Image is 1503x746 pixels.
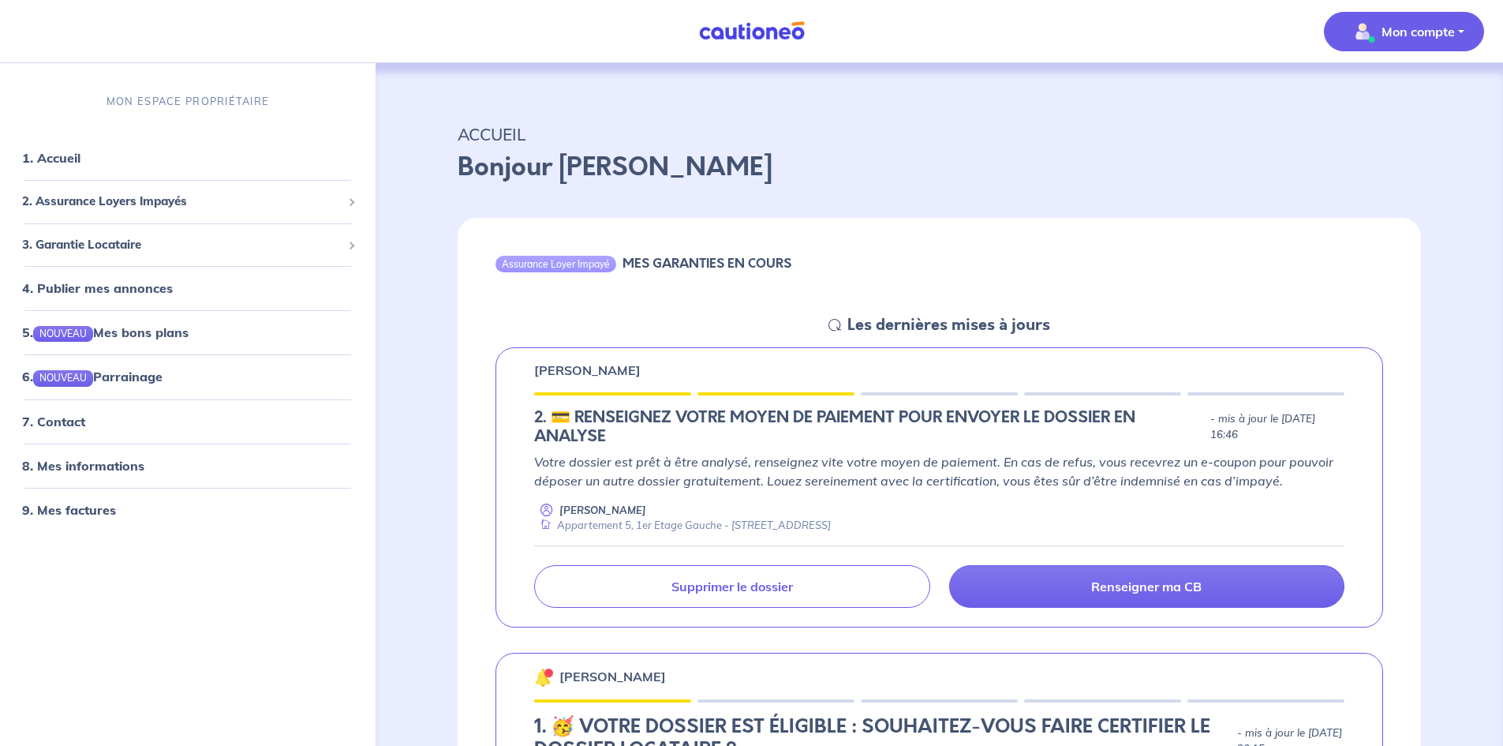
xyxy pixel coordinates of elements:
[559,503,646,518] p: [PERSON_NAME]
[6,405,369,437] div: 7. Contact
[107,94,269,109] p: MON ESPACE PROPRIÉTAIRE
[534,668,553,687] img: 🔔
[847,316,1050,335] h5: Les dernières mises à jours
[22,324,189,340] a: 5.NOUVEAUMes bons plans
[534,408,1344,446] div: state: CB-IN-PROGRESS, Context: NEW,CHOOSE-CERTIFICATE,ALONE,LESSOR-DOCUMENTS
[949,565,1344,608] a: Renseigner ma CB
[1350,19,1375,44] img: illu_account_valid_menu.svg
[458,120,1421,148] p: ACCUEIL
[6,361,369,392] div: 6.NOUVEAUParrainage
[6,493,369,525] div: 9. Mes factures
[534,452,1344,490] p: Votre dossier est prêt à être analysé, renseignez vite votre moyen de paiement. En cas de refus, ...
[22,150,80,166] a: 1. Accueil
[6,229,369,260] div: 3. Garantie Locataire
[623,256,791,271] h6: MES GARANTIES EN COURS
[22,193,342,211] span: 2. Assurance Loyers Impayés
[22,413,85,429] a: 7. Contact
[534,565,929,608] a: Supprimer le dossier
[6,186,369,217] div: 2. Assurance Loyers Impayés
[22,369,163,384] a: 6.NOUVEAUParrainage
[1381,22,1455,41] p: Mon compte
[559,667,666,686] p: [PERSON_NAME]
[6,272,369,304] div: 4. Publier mes annonces
[1324,12,1484,51] button: illu_account_valid_menu.svgMon compte
[1091,579,1202,594] p: Renseigner ma CB
[495,256,616,272] div: Assurance Loyer Impayé
[22,235,342,253] span: 3. Garantie Locataire
[1210,411,1344,443] p: - mis à jour le [DATE] 16:46
[534,518,831,533] div: Appartement 5, 1er Etage Gauche - [STREET_ADDRESS]
[22,280,173,296] a: 4. Publier mes annonces
[6,449,369,481] div: 8. Mes informations
[22,457,144,473] a: 8. Mes informations
[22,501,116,517] a: 9. Mes factures
[534,408,1204,446] h5: 2.︎ 💳 RENSEIGNEZ VOTRE MOYEN DE PAIEMENT POUR ENVOYER LE DOSSIER EN ANALYSE
[458,148,1421,186] p: Bonjour [PERSON_NAME]
[693,21,811,41] img: Cautioneo
[671,579,793,594] p: Supprimer le dossier
[6,142,369,174] div: 1. Accueil
[6,317,369,348] div: 5.NOUVEAUMes bons plans
[534,361,641,380] p: [PERSON_NAME]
